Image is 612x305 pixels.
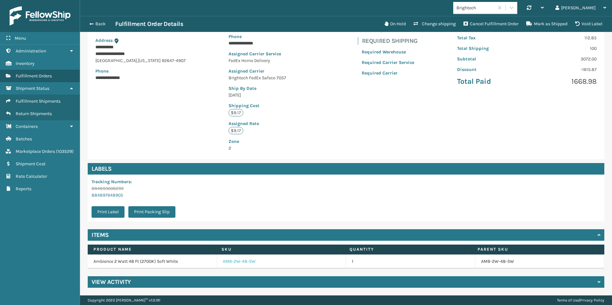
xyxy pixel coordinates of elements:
i: Mark as Shipped [526,21,532,26]
p: Brightech FedEx Safeco 7057 [229,74,319,81]
p: Required Carrier Service [362,59,414,66]
label: Quantity [350,246,466,252]
span: [US_STATE] [138,58,161,63]
p: $9.17 [229,127,243,134]
img: logo [10,6,70,26]
p: Required Warehouse [362,49,414,55]
i: On Hold [384,21,388,26]
h4: View Activity [92,278,131,286]
button: Change shipping [410,18,460,30]
span: , [137,58,138,63]
span: Menu [15,35,26,41]
span: 92647-4907 [162,58,186,63]
td: AMB-2W-48-SW [475,254,605,269]
span: Batches [16,136,32,142]
label: SKU [221,246,338,252]
p: 100 [531,45,597,52]
p: Ship By Date [229,85,319,92]
span: Reports [16,186,31,192]
p: 3072.00 [531,56,597,62]
p: Assigned Carrier Service [229,51,319,57]
p: 884893008299 [92,185,179,192]
p: Copyright 2023 [PERSON_NAME]™ v 1.0.191 [88,295,160,305]
span: Shipment Cost [16,161,45,167]
p: 1668.98 [531,77,597,86]
button: Print Packing Slip [128,206,175,218]
label: Product Name [93,246,210,252]
h4: Labels [88,163,604,175]
p: [DATE] [229,92,319,98]
label: Parent SKU [478,246,594,252]
p: Shipping Cost [229,102,319,109]
button: Mark as Shipped [522,18,571,30]
a: Terms of Use [557,298,579,302]
p: Required Carrier [362,70,414,76]
p: -1615.87 [531,66,597,73]
span: Rate Calculator [16,174,47,179]
span: Fulfillment Shipments [16,98,60,104]
h4: Items [92,231,109,239]
p: Discount [457,66,523,73]
span: Address [95,38,113,43]
p: $9.17 [229,109,243,116]
h4: Required Shipping [362,37,418,45]
td: 1 [346,254,475,269]
p: Assigned Carrier [229,68,319,74]
p: 112.85 [531,35,597,41]
button: Print Label [92,206,125,218]
button: Void Label [571,18,606,30]
p: Phone [95,68,186,74]
span: ( 103529 ) [56,149,74,154]
p: Subtotal [457,56,523,62]
p: Total Shipping [457,45,523,52]
a: 884897648905 [92,192,123,198]
a: Privacy Policy [580,298,604,302]
i: Cancel Fulfillment Order [463,21,468,26]
h3: Fulfillment Order Details [115,20,183,28]
span: [GEOGRAPHIC_DATA] [95,58,137,63]
span: Marketplace Orders [16,149,55,154]
i: VOIDLABEL [575,21,580,26]
p: Total Tax [457,35,523,41]
span: Shipment Status [16,86,49,91]
p: Total Paid [457,77,523,86]
span: Containers [16,124,38,129]
span: Tracking Numbers : [92,179,132,184]
span: Return Shipments [16,111,52,116]
div: | [557,295,604,305]
span: Administration [16,48,46,54]
td: Ambience 2 Watt 48 Ft (2700K) Soft White [88,254,217,269]
p: FedEx Home Delivery [229,57,319,64]
button: Back [86,21,115,27]
a: AMB-2W-48-SW [223,258,256,265]
p: Assigned Rate [229,120,319,127]
button: Cancel Fulfillment Order [460,18,522,30]
span: Fulfillment Orders [16,73,52,79]
span: Inventory [16,61,35,66]
i: Change shipping [414,21,418,26]
p: Phone [229,33,319,40]
div: Brightech [456,4,495,11]
span: 2 [229,138,319,151]
p: Zone [229,138,319,145]
button: On Hold [381,18,410,30]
